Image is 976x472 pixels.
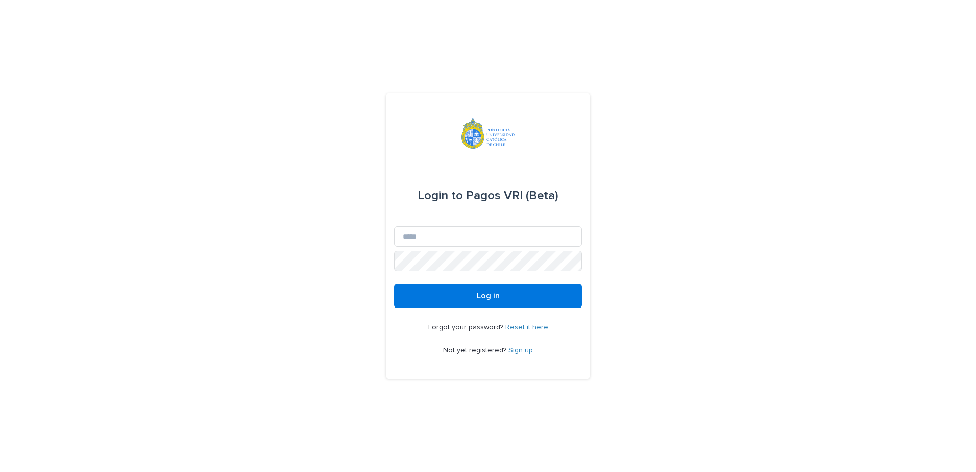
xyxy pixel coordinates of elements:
button: Log in [394,284,582,308]
div: Pagos VRI (Beta) [418,181,558,210]
img: iqsleoUpQLaG7yz5l0jK [461,118,515,149]
span: Not yet registered? [443,347,508,354]
a: Sign up [508,347,533,354]
span: Log in [477,292,500,300]
span: Forgot your password? [428,324,505,331]
a: Reset it here [505,324,548,331]
span: Login to [418,190,463,202]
